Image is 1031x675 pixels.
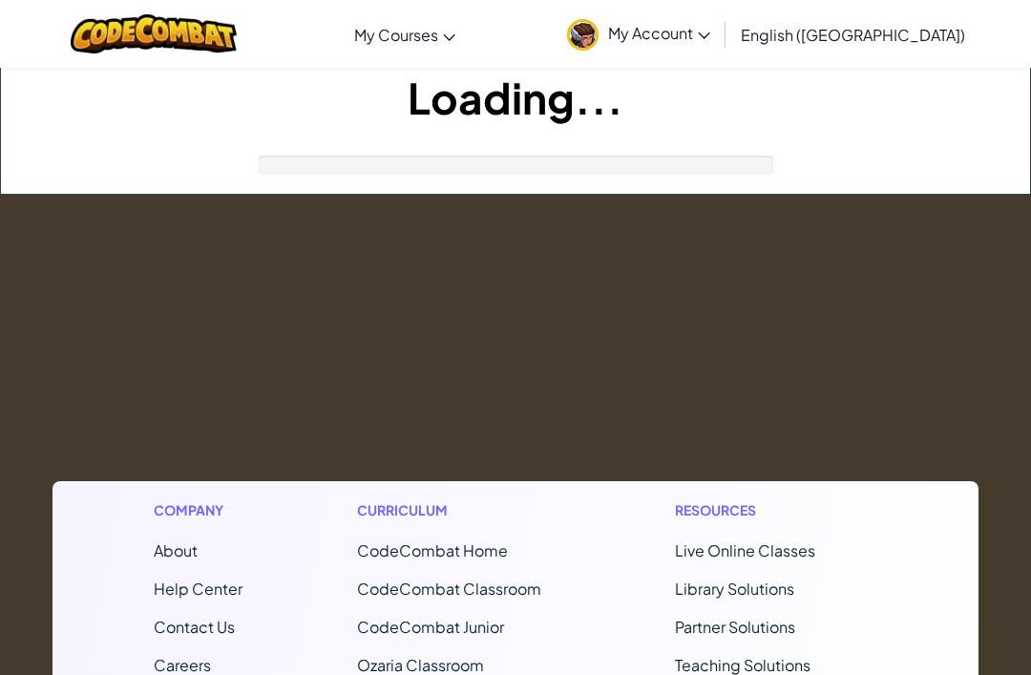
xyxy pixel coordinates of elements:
[675,655,810,675] a: Teaching Solutions
[154,655,211,675] a: Careers
[357,500,560,520] h1: Curriculum
[154,579,242,599] a: Help Center
[354,25,438,45] span: My Courses
[608,23,710,43] span: My Account
[675,579,794,599] a: Library Solutions
[357,655,484,675] a: Ozaria Classroom
[675,617,795,637] a: Partner Solutions
[675,500,878,520] h1: Resources
[154,500,242,520] h1: Company
[675,540,815,560] a: Live Online Classes
[357,617,504,637] a: CodeCombat Junior
[558,4,720,64] a: My Account
[71,14,238,53] img: CodeCombat logo
[345,9,465,60] a: My Courses
[154,617,235,637] span: Contact Us
[357,540,508,560] span: CodeCombat Home
[731,9,975,60] a: English ([GEOGRAPHIC_DATA])
[154,540,198,560] a: About
[357,579,541,599] a: CodeCombat Classroom
[1,68,1030,127] h1: Loading...
[567,19,599,51] img: avatar
[741,25,965,45] span: English ([GEOGRAPHIC_DATA])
